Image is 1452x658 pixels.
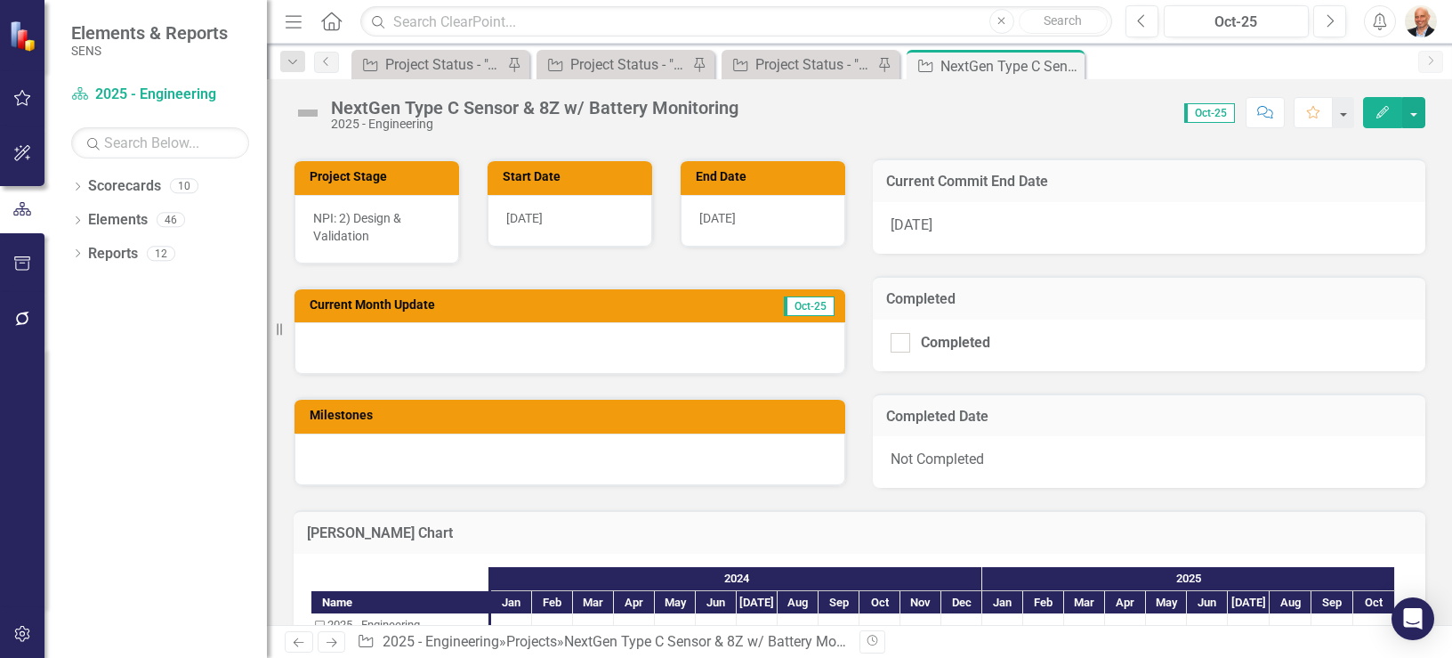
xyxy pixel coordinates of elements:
[1187,591,1228,614] div: Jun
[573,591,614,614] div: Mar
[726,53,873,76] a: Project Status - "C" Priorities
[1105,591,1146,614] div: Apr
[940,55,1080,77] div: NextGen Type C Sensor & 8Z w/ Battery Monitoring
[1019,9,1108,34] button: Search
[331,98,738,118] div: NextGen Type C Sensor & 8Z w/ Battery Monitoring
[1044,13,1082,28] span: Search
[1405,5,1437,37] img: Don Nohavec
[1170,12,1303,33] div: Oct-25
[873,436,1425,488] div: Not Completed
[294,99,322,127] img: Not Defined
[696,170,836,183] h3: End Date
[737,591,778,614] div: Jul
[503,170,643,183] h3: Start Date
[331,118,738,131] div: 2025 - Engineering
[357,632,846,653] div: » »
[564,633,884,650] div: NextGen Type C Sensor & 8Z w/ Battery Monitoring
[491,567,982,590] div: 2024
[311,613,488,637] div: Task: 2025 - Engineering Start date: 2024-01-01 End date: 2024-01-02
[491,591,532,614] div: Jan
[310,170,450,183] h3: Project Stage
[755,53,873,76] div: Project Status - "C" Priorities
[570,53,688,76] div: Project Status - "B" Priorities
[88,244,138,264] a: Reports
[1228,591,1270,614] div: Jul
[360,6,1112,37] input: Search ClearPoint...
[71,127,249,158] input: Search Below...
[1064,591,1105,614] div: Mar
[886,174,1412,190] h3: Current Commit End Date
[982,591,1023,614] div: Jan
[310,298,681,312] h3: Current Month Update
[699,211,736,225] span: [DATE]
[1270,591,1311,614] div: Aug
[541,53,688,76] a: Project Status - "B" Priorities
[1391,597,1434,640] div: Open Intercom Messenger
[383,633,499,650] a: 2025 - Engineering
[1023,591,1064,614] div: Feb
[1353,591,1395,614] div: Oct
[327,613,420,637] div: 2025 - Engineering
[157,213,185,228] div: 46
[886,291,1412,307] h3: Completed
[356,53,503,76] a: Project Status - "A" Priorities
[385,53,503,76] div: Project Status - "A" Priorities
[170,179,198,194] div: 10
[311,613,488,637] div: 2025 - Engineering
[71,22,228,44] span: Elements & Reports
[9,20,40,51] img: ClearPoint Strategy
[313,211,401,243] span: NPI: 2) Design & Validation
[614,591,655,614] div: Apr
[886,409,1412,425] h3: Completed Date
[532,591,573,614] div: Feb
[1184,103,1235,123] span: Oct-25
[307,525,1412,541] h3: [PERSON_NAME] Chart
[982,567,1395,590] div: 2025
[778,591,819,614] div: Aug
[506,211,543,225] span: [DATE]
[506,633,557,650] a: Projects
[311,591,488,613] div: Name
[88,210,148,231] a: Elements
[819,591,859,614] div: Sep
[1164,5,1309,37] button: Oct-25
[900,591,941,614] div: Nov
[1311,591,1353,614] div: Sep
[859,591,900,614] div: Oct
[891,216,932,233] span: [DATE]
[71,44,228,58] small: SENS
[1146,591,1187,614] div: May
[696,591,737,614] div: Jun
[147,246,175,261] div: 12
[71,85,249,105] a: 2025 - Engineering
[88,176,161,197] a: Scorecards
[784,297,835,316] span: Oct-25
[655,591,696,614] div: May
[310,409,836,422] h3: Milestones
[941,591,982,614] div: Dec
